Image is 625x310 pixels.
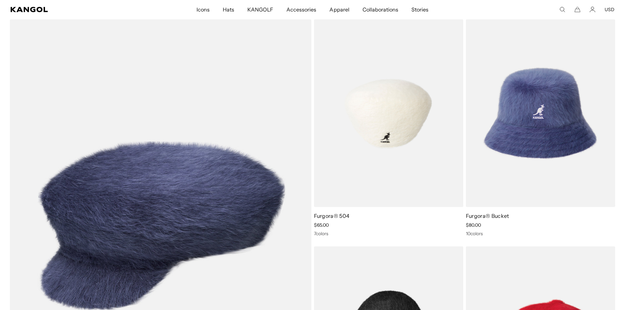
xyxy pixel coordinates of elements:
span: $65.00 [314,222,329,228]
a: Account [590,7,595,12]
a: Furgora® Bucket [466,213,509,219]
button: USD [605,7,615,12]
div: 7 colors [314,231,463,237]
img: Furgora® 504 [314,19,463,207]
a: Kangol [10,7,130,12]
img: Furgora® Bucket [466,19,615,207]
summary: Search here [559,7,565,12]
button: Cart [574,7,580,12]
div: 10 colors [466,231,615,237]
span: $80.00 [466,222,481,228]
a: Furgora® 504 [314,213,350,219]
